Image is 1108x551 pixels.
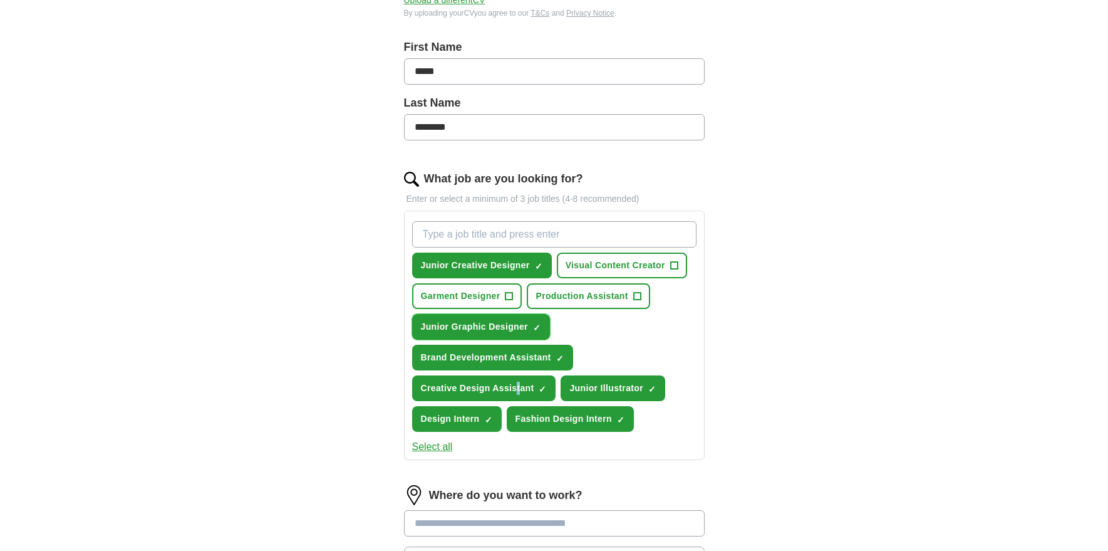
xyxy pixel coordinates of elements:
span: Creative Design Assistant [421,382,534,395]
p: Enter or select a minimum of 3 job titles (4-8 recommended) [404,192,705,206]
button: Junior Illustrator✓ [561,375,665,401]
label: Last Name [404,95,705,112]
button: Brand Development Assistant✓ [412,345,573,370]
span: Fashion Design Intern [515,412,612,426]
div: By uploading your CV you agree to our and . [404,8,705,19]
button: Fashion Design Intern✓ [507,406,634,432]
img: search.png [404,172,419,187]
span: ✓ [556,354,564,364]
label: First Name [404,39,705,56]
span: ✓ [535,261,542,271]
span: ✓ [533,323,541,333]
span: ✓ [539,384,546,394]
button: Junior Creative Designer✓ [412,253,552,278]
button: Design Intern✓ [412,406,502,432]
a: Privacy Notice [566,9,614,18]
button: Junior Graphic Designer✓ [412,314,550,340]
span: Production Assistant [536,290,628,303]
span: Junior Graphic Designer [421,320,528,333]
label: Where do you want to work? [429,487,582,504]
span: ✓ [648,384,656,394]
button: Select all [412,439,453,454]
button: Garment Designer [412,283,522,309]
span: Brand Development Assistant [421,351,551,364]
a: T&Cs [531,9,549,18]
span: ✓ [485,415,492,425]
button: Visual Content Creator [557,253,687,278]
label: What job are you looking for? [424,171,583,187]
span: Design Intern [421,412,480,426]
input: Type a job title and press enter [412,221,696,248]
span: Junior Creative Designer [421,259,530,272]
span: Junior Illustrator [569,382,643,395]
button: Creative Design Assistant✓ [412,375,556,401]
img: location.png [404,485,424,505]
button: Production Assistant [527,283,650,309]
span: Garment Designer [421,290,500,303]
span: ✓ [617,415,624,425]
span: Visual Content Creator [566,259,665,272]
